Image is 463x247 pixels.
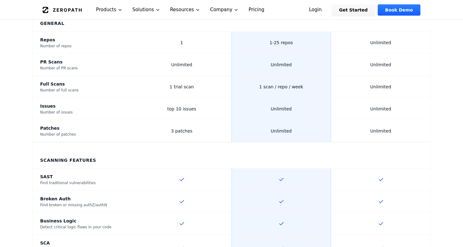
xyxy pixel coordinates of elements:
div: Number of full scans [40,88,125,93]
span: 1 scan / repo / week [259,84,303,89]
span: 1 [180,40,183,45]
a: Book Demo [378,4,420,16]
div: Issues [40,103,125,109]
div: Number of PR scans [40,66,125,71]
span: Unlimited [271,128,292,133]
span: 1 trial scan [170,84,194,89]
div: Broken Auth [40,196,125,202]
span: 1-25 repos [269,40,293,45]
span: Unlimited [271,62,292,67]
span: top 10 issues [167,106,196,111]
div: PR Scans [40,59,125,65]
th: Scanning Features [33,142,430,169]
div: Repos [40,37,125,43]
div: Detect critical logic flaws in your code [40,225,125,230]
span: Unlimited [370,84,391,89]
div: Find traditional vulnerabilities [40,180,125,185]
div: Number of patches [40,132,125,137]
div: Number of repos [40,44,125,49]
span: Unlimited [171,62,192,67]
div: SAST [40,174,125,180]
div: Business Logic [40,218,125,224]
span: 3 patches [171,128,193,133]
div: SCA [40,240,125,246]
span: Unlimited [370,106,391,111]
span: Unlimited [271,106,292,111]
a: Login [302,4,329,16]
span: Unlimited [370,40,391,45]
div: Number of issues [40,110,125,115]
div: Patches [40,125,125,131]
a: Get Started [332,4,375,16]
span: Unlimited [370,62,391,67]
div: Full Scans [40,81,125,87]
span: Unlimited [370,128,391,133]
div: Find broken or missing authZ/authN [40,203,125,207]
